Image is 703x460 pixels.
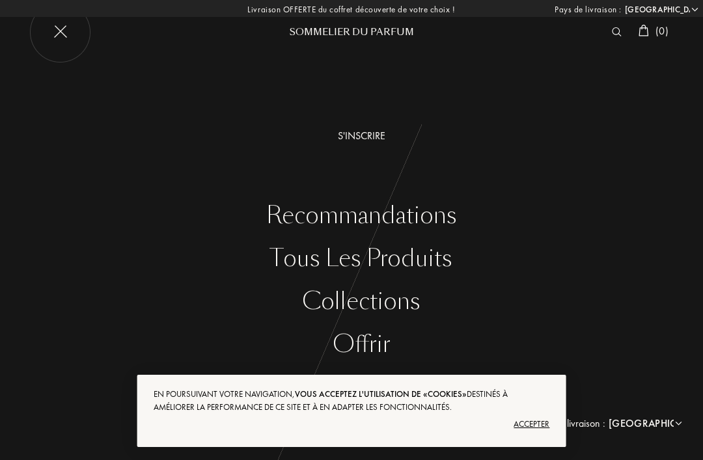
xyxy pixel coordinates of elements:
img: burger_white_close.png [29,1,91,63]
img: cart_white.svg [639,25,649,36]
div: En poursuivant votre navigation, destinés à améliorer la performance de ce site et à en adapter l... [154,388,550,414]
span: Pays de livraison : [555,3,622,16]
span: Pays de livraison : [533,416,605,431]
a: Tous les produits [20,245,703,272]
div: Accepter [154,414,550,435]
div: Sommelier du Parfum [273,25,430,39]
a: Collections [20,288,703,315]
a: L'Art du Parfum [20,374,703,401]
img: search_icn_white.svg [612,27,622,36]
span: ( 0 ) [655,24,669,38]
a: Recommandations [20,202,703,229]
a: S'inscrire [20,128,703,144]
span: vous acceptez l'utilisation de «cookies» [295,388,467,399]
a: Offrir [20,331,703,358]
